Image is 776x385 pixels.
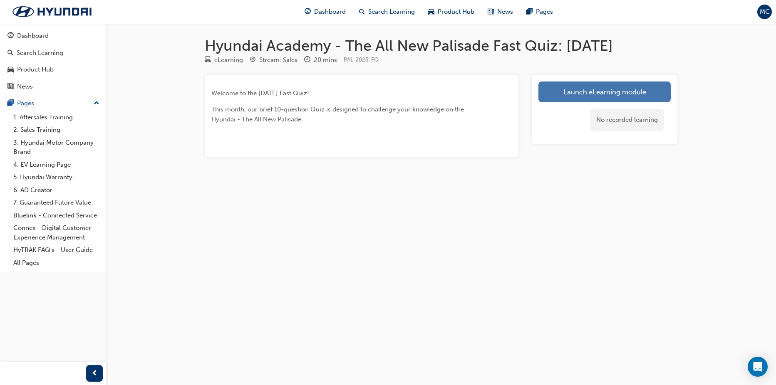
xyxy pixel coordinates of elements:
span: prev-icon [92,368,98,379]
a: 2. Sales Training [10,123,103,136]
h1: Hyundai Academy - The All New Palisade Fast Quiz: [DATE] [205,37,677,55]
div: Type [205,55,243,65]
div: Stream: Sales [259,55,298,65]
span: news-icon [7,83,14,91]
a: news-iconNews [481,3,520,20]
a: 6. AD Creator [10,184,103,197]
a: Product Hub [3,62,103,77]
a: Dashboard [3,28,103,44]
span: Learning resource code [344,56,379,63]
div: Duration [304,55,337,65]
span: target-icon [250,57,256,64]
a: News [3,79,103,94]
a: car-iconProduct Hub [421,3,481,20]
span: car-icon [428,7,434,17]
a: search-iconSearch Learning [352,3,421,20]
div: Product Hub [17,65,54,74]
button: DashboardSearch LearningProduct HubNews [3,27,103,96]
span: Welcome to the [DATE] Fast Quiz! [211,89,309,97]
span: MC [760,7,770,17]
span: car-icon [7,66,14,74]
img: Trak [4,3,100,20]
span: search-icon [359,7,365,17]
a: Connex - Digital Customer Experience Management [10,222,103,244]
span: Dashboard [314,7,346,17]
div: Open Intercom Messenger [748,357,768,377]
span: learningResourceType_ELEARNING-icon [205,57,211,64]
a: All Pages [10,257,103,269]
a: Launch eLearning module [538,81,671,102]
div: News [17,82,33,91]
span: search-icon [7,49,13,57]
span: This month, our brief 10-question Quiz is designed to challenge your knowledge on the Hyundai - T... [211,106,466,123]
a: pages-iconPages [520,3,560,20]
a: guage-iconDashboard [298,3,352,20]
button: Pages [3,96,103,111]
a: 3. Hyundai Motor Company Brand [10,136,103,158]
a: HyTRAK FAQ's - User Guide [10,244,103,257]
span: Pages [536,7,553,17]
span: guage-icon [305,7,311,17]
a: Search Learning [3,45,103,61]
span: pages-icon [7,100,14,107]
span: news-icon [488,7,494,17]
div: No recorded learning [590,109,664,131]
div: 20 mins [314,55,337,65]
span: pages-icon [526,7,533,17]
span: guage-icon [7,32,14,40]
a: 1. Aftersales Training [10,111,103,124]
button: MC [757,5,772,19]
span: up-icon [94,98,99,109]
a: 7. Guaranteed Future Value [10,196,103,209]
div: Dashboard [17,31,49,41]
a: 5. Hyundai Warranty [10,171,103,184]
span: clock-icon [304,57,310,64]
span: Search Learning [368,7,415,17]
div: Search Learning [17,48,63,58]
a: 4. EV Learning Page [10,158,103,171]
span: News [497,7,513,17]
a: Bluelink - Connected Service [10,209,103,222]
div: Pages [17,99,34,108]
span: Product Hub [438,7,474,17]
div: Stream [250,55,298,65]
div: eLearning [214,55,243,65]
